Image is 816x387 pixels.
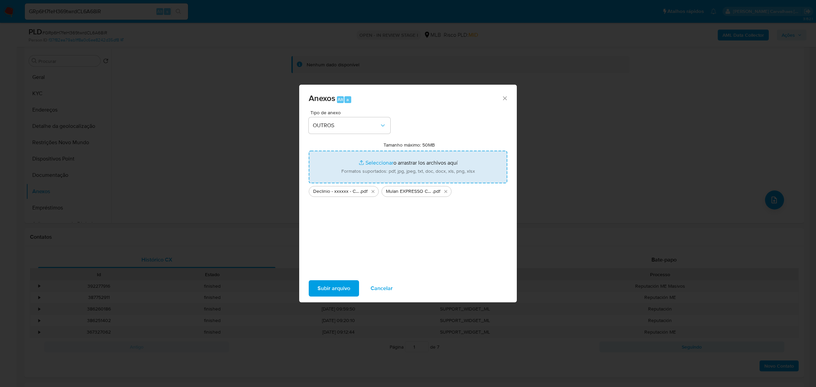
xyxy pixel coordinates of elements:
[386,188,432,195] span: Mulan EXPRESSO COMERCIO VAREJISTA E ATACADISTA DE ARTIGOS EM GERAL LTDA 414159273_2025_08_13_08_0...
[384,142,435,148] label: Tamanho máximo: 50MB
[362,280,402,297] button: Cancelar
[371,281,393,296] span: Cancelar
[369,187,377,196] button: Eliminar Declinio - xxxxxx - CNPJ 30848331000228 - EXPRESSO COMERCIO VAREJISTA E ATACADISTA DE AR...
[502,95,508,101] button: Cerrar
[310,110,392,115] span: Tipo de anexo
[360,188,368,195] span: .pdf
[309,117,390,134] button: OUTROS
[432,188,440,195] span: .pdf
[309,280,359,297] button: Subir arquivo
[313,188,360,195] span: Declinio - xxxxxx - CNPJ 30848331000228 - EXPRESSO COMERCIO VAREJISTA E ATACADISTA DE ARTIGOS EM ...
[313,122,379,129] span: OUTROS
[338,96,343,103] span: Alt
[318,281,350,296] span: Subir arquivo
[309,92,335,104] span: Anexos
[309,183,507,197] ul: Archivos seleccionados
[442,187,450,196] button: Eliminar Mulan EXPRESSO COMERCIO VAREJISTA E ATACADISTA DE ARTIGOS EM GERAL LTDA 414159273_2025_0...
[346,96,349,103] span: a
